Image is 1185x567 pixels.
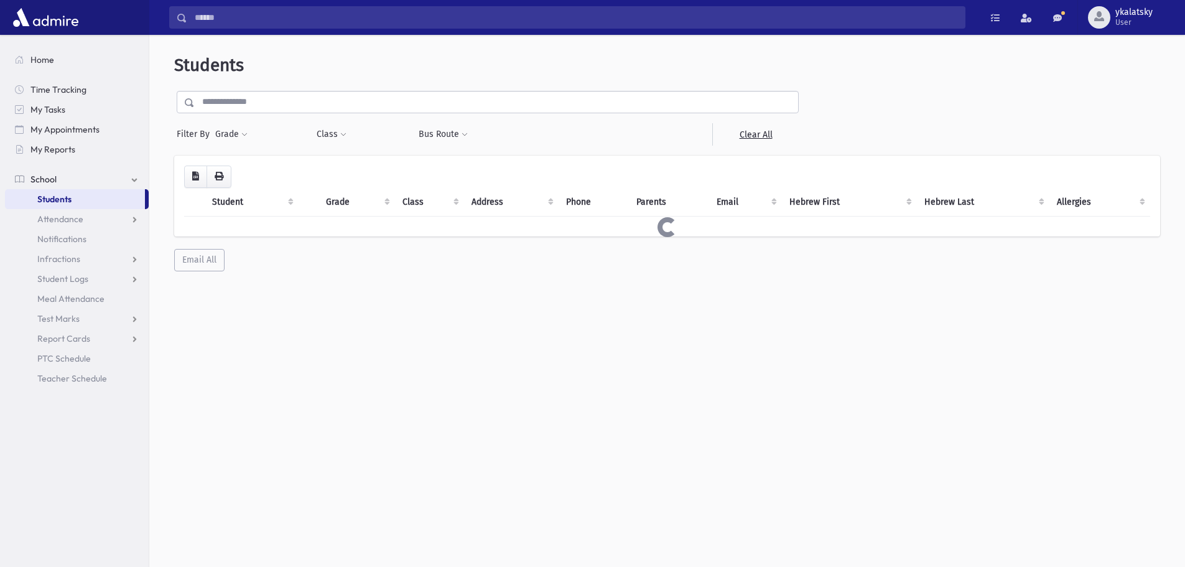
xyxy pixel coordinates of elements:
[5,289,149,309] a: Meal Attendance
[395,188,465,217] th: Class
[37,233,86,245] span: Notifications
[629,188,709,217] th: Parents
[917,188,1050,217] th: Hebrew Last
[177,128,215,141] span: Filter By
[37,353,91,364] span: PTC Schedule
[37,333,90,344] span: Report Cards
[5,329,149,349] a: Report Cards
[215,123,248,146] button: Grade
[37,373,107,384] span: Teacher Schedule
[205,188,299,217] th: Student
[559,188,629,217] th: Phone
[30,54,54,65] span: Home
[709,188,782,217] th: Email
[187,6,965,29] input: Search
[712,123,799,146] a: Clear All
[30,174,57,185] span: School
[1115,7,1153,17] span: ykalatsky
[318,188,394,217] th: Grade
[1049,188,1150,217] th: Allergies
[37,293,105,304] span: Meal Attendance
[37,194,72,205] span: Students
[782,188,916,217] th: Hebrew First
[207,166,231,188] button: Print
[37,313,80,324] span: Test Marks
[30,124,100,135] span: My Appointments
[5,368,149,388] a: Teacher Schedule
[5,349,149,368] a: PTC Schedule
[30,104,65,115] span: My Tasks
[30,144,75,155] span: My Reports
[5,50,149,70] a: Home
[184,166,207,188] button: CSV
[37,213,83,225] span: Attendance
[5,119,149,139] a: My Appointments
[5,139,149,159] a: My Reports
[37,273,88,284] span: Student Logs
[5,229,149,249] a: Notifications
[5,209,149,229] a: Attendance
[1115,17,1153,27] span: User
[5,249,149,269] a: Infractions
[174,249,225,271] button: Email All
[5,100,149,119] a: My Tasks
[30,84,86,95] span: Time Tracking
[464,188,559,217] th: Address
[5,269,149,289] a: Student Logs
[5,309,149,329] a: Test Marks
[5,189,145,209] a: Students
[37,253,80,265] span: Infractions
[418,123,468,146] button: Bus Route
[10,5,81,30] img: AdmirePro
[5,80,149,100] a: Time Tracking
[174,55,244,75] span: Students
[5,169,149,189] a: School
[316,123,347,146] button: Class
